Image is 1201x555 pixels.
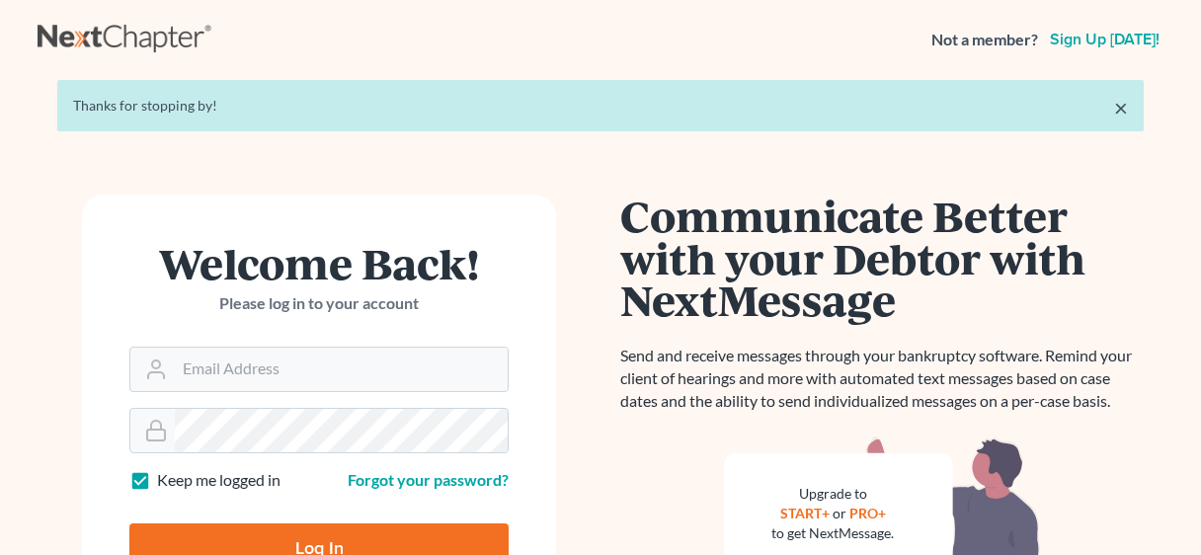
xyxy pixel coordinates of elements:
div: to get NextMessage. [771,523,894,543]
h1: Communicate Better with your Debtor with NextMessage [620,195,1144,321]
h1: Welcome Back! [129,242,509,284]
a: Forgot your password? [348,470,509,489]
a: PRO+ [849,505,886,521]
label: Keep me logged in [157,469,280,492]
p: Please log in to your account [129,292,509,315]
strong: Not a member? [931,29,1038,51]
input: Email Address [175,348,508,391]
p: Send and receive messages through your bankruptcy software. Remind your client of hearings and mo... [620,345,1144,413]
div: Thanks for stopping by! [73,96,1128,116]
a: × [1114,96,1128,119]
a: Sign up [DATE]! [1046,32,1163,47]
a: START+ [780,505,830,521]
div: Upgrade to [771,484,894,504]
span: or [833,505,846,521]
